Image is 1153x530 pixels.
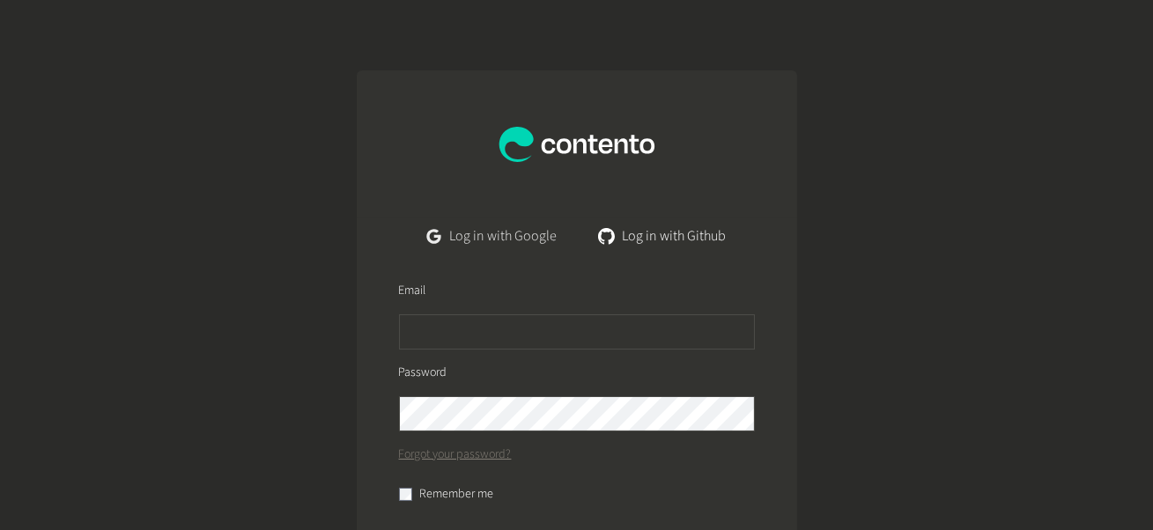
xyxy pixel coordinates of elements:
[399,364,447,382] label: Password
[419,485,493,504] label: Remember me
[399,282,426,300] label: Email
[399,445,512,464] a: Forgot your password?
[586,218,740,254] a: Log in with Github
[413,218,571,254] a: Log in with Google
